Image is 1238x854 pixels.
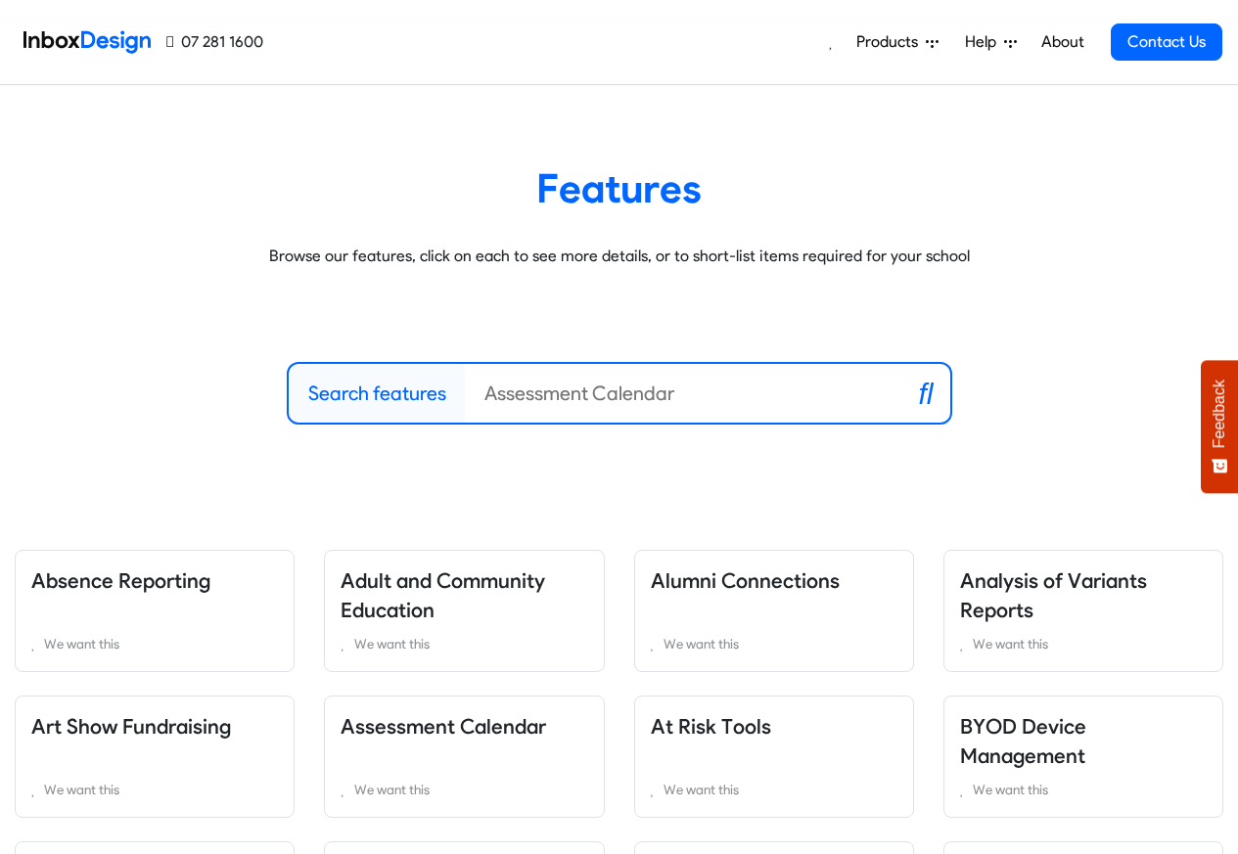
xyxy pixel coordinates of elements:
[1111,23,1222,61] a: Contact Us
[929,696,1238,818] div: BYOD Device Management
[309,550,619,672] div: Adult and Community Education
[960,568,1147,622] a: Analysis of Variants Reports
[341,632,587,655] a: We want this
[341,714,546,739] a: Assessment Calendar
[960,714,1086,768] a: BYOD Device Management
[31,714,231,739] a: Art Show Fundraising
[44,636,119,652] span: We want this
[31,632,278,655] a: We want this
[1201,360,1238,493] button: Feedback - Show survey
[973,782,1048,797] span: We want this
[354,636,430,652] span: We want this
[651,632,897,655] a: We want this
[929,550,1238,672] div: Analysis of Variants Reports
[31,568,210,593] a: Absence Reporting
[166,30,263,54] a: 07 281 1600
[1211,380,1228,448] span: Feedback
[31,778,278,801] a: We want this
[973,636,1048,652] span: We want this
[848,22,946,62] a: Products
[651,778,897,801] a: We want this
[341,778,587,801] a: We want this
[965,30,1004,54] span: Help
[651,714,771,739] a: At Risk Tools
[354,782,430,797] span: We want this
[309,696,619,818] div: Assessment Calendar
[619,550,929,672] div: Alumni Connections
[957,22,1025,62] a: Help
[960,778,1207,801] a: We want this
[1035,22,1089,62] a: About
[29,245,1209,268] p: Browse our features, click on each to see more details, or to short-list items required for your ...
[664,636,739,652] span: We want this
[651,568,840,593] a: Alumni Connections
[664,782,739,797] span: We want this
[29,163,1209,213] heading: Features
[960,632,1207,655] a: We want this
[44,782,119,797] span: We want this
[341,568,545,622] a: Adult and Community Education
[856,30,926,54] span: Products
[465,364,903,423] input: Assessment Calendar
[619,696,929,818] div: At Risk Tools
[308,379,446,408] label: Search features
